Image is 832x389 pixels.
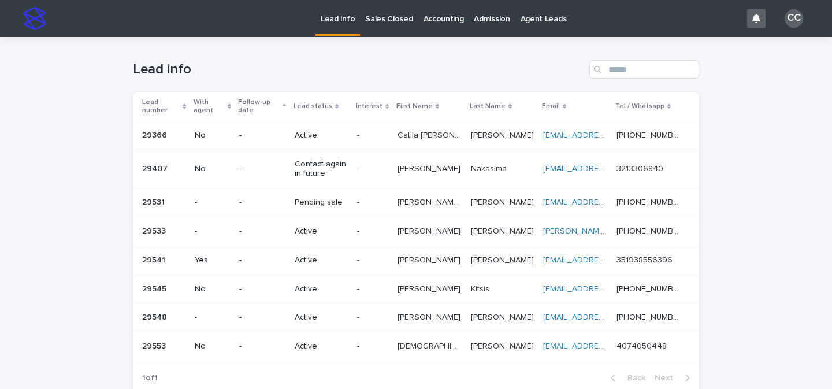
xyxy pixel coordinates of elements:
p: - [357,198,388,208]
a: [EMAIL_ADDRESS][DOMAIN_NAME] [543,198,674,206]
p: [PHONE_NUMBER] [616,224,683,236]
tr: 2955329553 No-Active-[DEMOGRAPHIC_DATA][DEMOGRAPHIC_DATA] [PERSON_NAME][PERSON_NAME] [EMAIL_ADDRE... [133,332,699,361]
p: With agent [194,96,225,117]
p: 29548 [142,310,169,323]
p: Kitsis [471,282,492,294]
span: Back [621,374,645,382]
a: [EMAIL_ADDRESS][DOMAIN_NAME] [543,342,674,350]
p: 351938556396 [616,253,675,265]
p: MARQUES DE LIMA DUMARESQ [471,195,536,208]
p: [PHONE_NUMBER] [616,195,683,208]
p: Tel / Whatsapp [615,100,664,113]
p: [PHONE_NUMBER] [616,310,683,323]
a: [EMAIL_ADDRESS][DOMAIN_NAME] [543,256,674,264]
p: - [195,313,230,323]
a: [EMAIL_ADDRESS][DOMAIN_NAME] [543,165,674,173]
p: - [239,313,285,323]
span: Next [655,374,680,382]
p: - [195,198,230,208]
p: [PERSON_NAME] [398,310,463,323]
p: 29533 [142,224,168,236]
p: - [357,227,388,236]
p: - [357,255,388,265]
p: - [239,342,285,351]
p: [PERSON_NAME] [471,128,536,140]
p: First Name [396,100,433,113]
p: - [357,313,388,323]
p: Email [542,100,560,113]
tr: 2953129531 --Pending sale-[PERSON_NAME] de [PERSON_NAME][PERSON_NAME] de [PERSON_NAME] [PERSON_NA... [133,188,699,217]
p: Last Name [470,100,506,113]
p: Follow-up date [238,96,280,117]
p: - [357,284,388,294]
div: CC [785,9,803,28]
p: Interest [356,100,382,113]
p: Lead status [294,100,332,113]
p: - [239,164,285,174]
p: Active [295,255,348,265]
h1: Lead info [133,61,585,78]
p: Catila maria Lopes de souza Maurício da [398,128,464,140]
p: 29541 [142,253,168,265]
p: [PHONE_NUMBER] [616,282,683,294]
p: 29553 [142,339,168,351]
p: - [239,198,285,208]
button: Back [601,373,650,383]
p: No [195,131,230,140]
tr: 2940729407 No-Contact again in future-[PERSON_NAME][PERSON_NAME] NakasimaNakasima [EMAIL_ADDRESS]... [133,150,699,188]
p: 3213306840 [616,162,666,174]
p: [PERSON_NAME] [471,253,536,265]
p: Contact again in future [295,160,348,179]
tr: 2954129541 Yes-Active-[PERSON_NAME][PERSON_NAME] [PERSON_NAME][PERSON_NAME] [EMAIL_ADDRESS][DOMAI... [133,246,699,275]
p: [DEMOGRAPHIC_DATA] [398,339,464,351]
p: 29407 [142,162,170,174]
p: - [239,131,285,140]
p: Active [295,131,348,140]
p: - [239,227,285,236]
tr: 2954829548 --Active-[PERSON_NAME][PERSON_NAME] [PERSON_NAME][PERSON_NAME] [EMAIL_ADDRESS][DOMAIN_... [133,303,699,332]
p: - [357,342,388,351]
p: [PERSON_NAME] [398,162,463,174]
p: +5533999750300 [616,128,683,140]
p: - [357,131,388,140]
a: [PERSON_NAME][EMAIL_ADDRESS][DOMAIN_NAME] [543,227,737,235]
p: Active [295,227,348,236]
a: [EMAIL_ADDRESS][DOMAIN_NAME] [543,285,674,293]
p: [PERSON_NAME] [398,253,463,265]
p: Active [295,313,348,323]
p: 4074050448 [616,339,669,351]
tr: 2936629366 No-Active-Catila [PERSON_NAME] de [PERSON_NAME] daCatila [PERSON_NAME] de [PERSON_NAME... [133,121,699,150]
img: stacker-logo-s-only.png [23,7,46,30]
p: 29366 [142,128,169,140]
p: Active [295,342,348,351]
p: - [357,164,388,174]
p: - [239,255,285,265]
p: 29531 [142,195,167,208]
button: Next [650,373,699,383]
p: [PERSON_NAME] [471,339,536,351]
tr: 2953329533 --Active-[PERSON_NAME][PERSON_NAME] [PERSON_NAME][PERSON_NAME] [PERSON_NAME][EMAIL_ADD... [133,217,699,246]
a: [EMAIL_ADDRESS][DOMAIN_NAME] [543,131,674,139]
p: Nakasima [471,162,509,174]
p: - [239,284,285,294]
tr: 2954529545 No-Active-[PERSON_NAME][PERSON_NAME] KitsisKitsis [EMAIL_ADDRESS][DOMAIN_NAME] [PHONE_... [133,275,699,303]
p: No [195,284,230,294]
p: Lead number [142,96,180,117]
p: [PERSON_NAME] [398,224,463,236]
a: [EMAIL_ADDRESS][DOMAIN_NAME] [543,313,674,321]
p: 29545 [142,282,169,294]
p: Active [295,284,348,294]
input: Search [589,60,699,79]
p: [PERSON_NAME] [398,282,463,294]
p: Yes [195,255,230,265]
p: - [195,227,230,236]
p: [PERSON_NAME] [471,310,536,323]
p: No [195,164,230,174]
p: [PERSON_NAME] [471,224,536,236]
p: Pending sale [295,198,348,208]
p: [PERSON_NAME] de [PERSON_NAME] [398,195,464,208]
p: No [195,342,230,351]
